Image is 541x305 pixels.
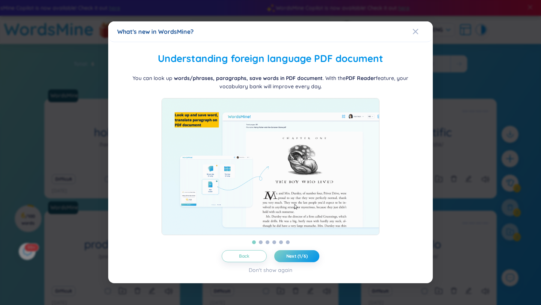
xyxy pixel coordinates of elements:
[133,75,408,90] span: You can look up . With the feature, your vocabulary bank will improve every day.
[279,241,283,245] button: 5
[286,241,290,245] button: 6
[346,75,376,82] b: PDF Reader
[222,251,267,263] button: Back
[286,254,308,260] span: Next (1/6)
[174,75,323,82] b: words/phrases, paragraphs, save words in PDF document
[117,51,424,66] h2: Understanding foreign language PDF document
[259,241,263,245] button: 2
[413,21,433,42] button: Close
[252,241,256,245] button: 1
[239,254,250,260] span: Back
[274,251,319,263] button: Next (1/6)
[266,241,269,245] button: 3
[249,266,292,275] div: Don't show again
[117,27,424,36] div: What's new in WordsMine?
[272,241,276,245] button: 4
